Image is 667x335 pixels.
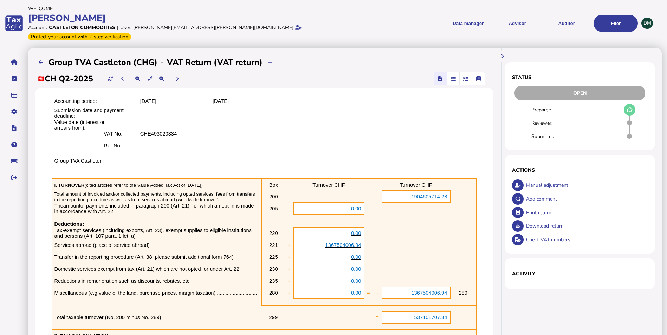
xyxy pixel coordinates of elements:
span: amount [63,203,80,209]
span: [DATE] [140,98,156,104]
button: Developer hub links [7,121,21,136]
div: Castleton Commodities [49,24,115,31]
span: 1904605714.28 [411,194,447,199]
span: 0.00 [351,254,361,260]
button: Raise a support ticket [7,154,21,169]
span: Deductions: [54,221,84,227]
menu: navigate products [335,15,638,32]
div: Add comment [524,192,648,206]
div: From Oct 1, 2025, 2-step verification will be required to login. Set it up now... [28,33,131,40]
span: 0.00 [351,278,361,284]
span: + [287,242,291,248]
span: Reductions in remuneration such as discounts, rebates, etc. [54,278,191,284]
span: 200 [269,194,278,199]
span: 205 [269,206,278,211]
span: 299 [269,315,278,320]
span: + [287,290,291,296]
div: [PERSON_NAME] [28,12,331,24]
span: + [287,254,291,260]
p: Ref-No: [104,143,135,149]
span: + [287,278,291,284]
span: Turnover CHF [312,182,345,188]
mat-button-toggle: Reconcilliation view by tax code [459,72,472,85]
button: Next period [171,73,183,85]
button: Data manager [7,88,21,103]
button: Filings list - by month [35,57,47,68]
div: Welcome [28,5,331,12]
span: 1367504006.94 [325,242,361,248]
h2: CH Q2-2025 [38,73,93,84]
button: Filer [594,15,638,32]
span: Box [269,182,278,188]
p: CHE493020334 [140,131,474,137]
h2: Group TVA Castleton (CHG) [48,57,157,68]
span: Total amount of invoiced and/or collected payments, including opted services, fees from transfers... [54,191,255,202]
span: Domestic services exempt from tax (Art. 21) which are not opted for under Art. 22 [54,266,239,272]
p: Submission date and payment deadline: [54,107,139,119]
span: Turnover CHF [400,182,432,188]
button: Help pages [7,137,21,152]
button: Make a comment in the activity log. [512,193,524,205]
button: Download return [512,220,524,232]
div: Return status - Actions are restricted to nominated users [512,86,648,100]
span: (cited articles refer to the Value Added Tax Act of [DATE]) [85,183,203,188]
span: 230 [269,266,278,272]
div: Reviewer: [531,120,568,126]
span: 280 [269,290,278,296]
span: 220 [269,230,278,236]
mat-button-toggle: Return view [434,72,447,85]
div: Open [514,86,645,100]
div: [PERSON_NAME][EMAIL_ADDRESS][PERSON_NAME][DOMAIN_NAME] [133,24,293,31]
span: Miscellaneous ( value of the land, purchase prices, margin taxation) ............................ [54,290,257,296]
p: Value date (interest on arrears from): [54,119,122,131]
span: 289 [459,290,467,296]
span: Services abroad (place of service abroad) [54,242,150,248]
mat-button-toggle: Ledger [472,72,485,85]
button: Reset the return view [144,73,156,85]
span: 1367504006.94 [411,290,447,296]
h2: VAT Return (VAT return) [167,57,263,68]
h1: Actions [512,167,648,173]
span: [DATE] [213,98,229,104]
div: Preparer: [531,106,568,113]
button: Previous period [117,73,129,85]
span: 537101707.34 [414,315,447,320]
button: Tasks [7,71,21,86]
h1: Status [512,74,648,81]
div: | [117,24,118,31]
button: Make the return view smaller [132,73,144,85]
div: Account: [28,24,47,31]
button: Sign out [7,170,21,185]
button: Home [7,55,21,70]
span: Group TVA Castleton [54,158,103,164]
span: 235 [269,278,278,284]
div: Manual adjustment [524,178,648,192]
span: 0.00 [351,290,361,296]
span: Total taxable turnover (No. 200 minus No. 289) [54,315,161,320]
img: ch.png [38,76,45,81]
button: Shows a dropdown of Data manager options [446,15,490,32]
button: Make the return view larger [156,73,167,85]
button: Open printable view of return. [512,207,524,218]
i: Email verified [295,25,302,30]
div: - [157,57,167,68]
span: + [287,266,291,272]
div: Submitter: [531,133,568,140]
span: 0.00 [351,230,361,236]
button: Check VAT numbers on return. [512,234,524,245]
button: Upload transactions [264,57,276,68]
button: Refresh data for current period [105,73,116,85]
h1: Activity [512,270,648,277]
span: 221 [269,242,278,248]
div: User: [120,24,131,31]
button: Auditor [544,15,589,32]
button: Hide [497,51,508,62]
span: 0.00 [351,206,361,211]
button: Manage settings [7,104,21,119]
p: Accounting period: [54,98,135,104]
div: Check VAT numbers [524,233,648,247]
span: - [376,290,378,296]
button: Mark as draft [624,104,635,116]
mat-button-toggle: Reconcilliation view by document [447,72,459,85]
div: Download return [524,219,648,233]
